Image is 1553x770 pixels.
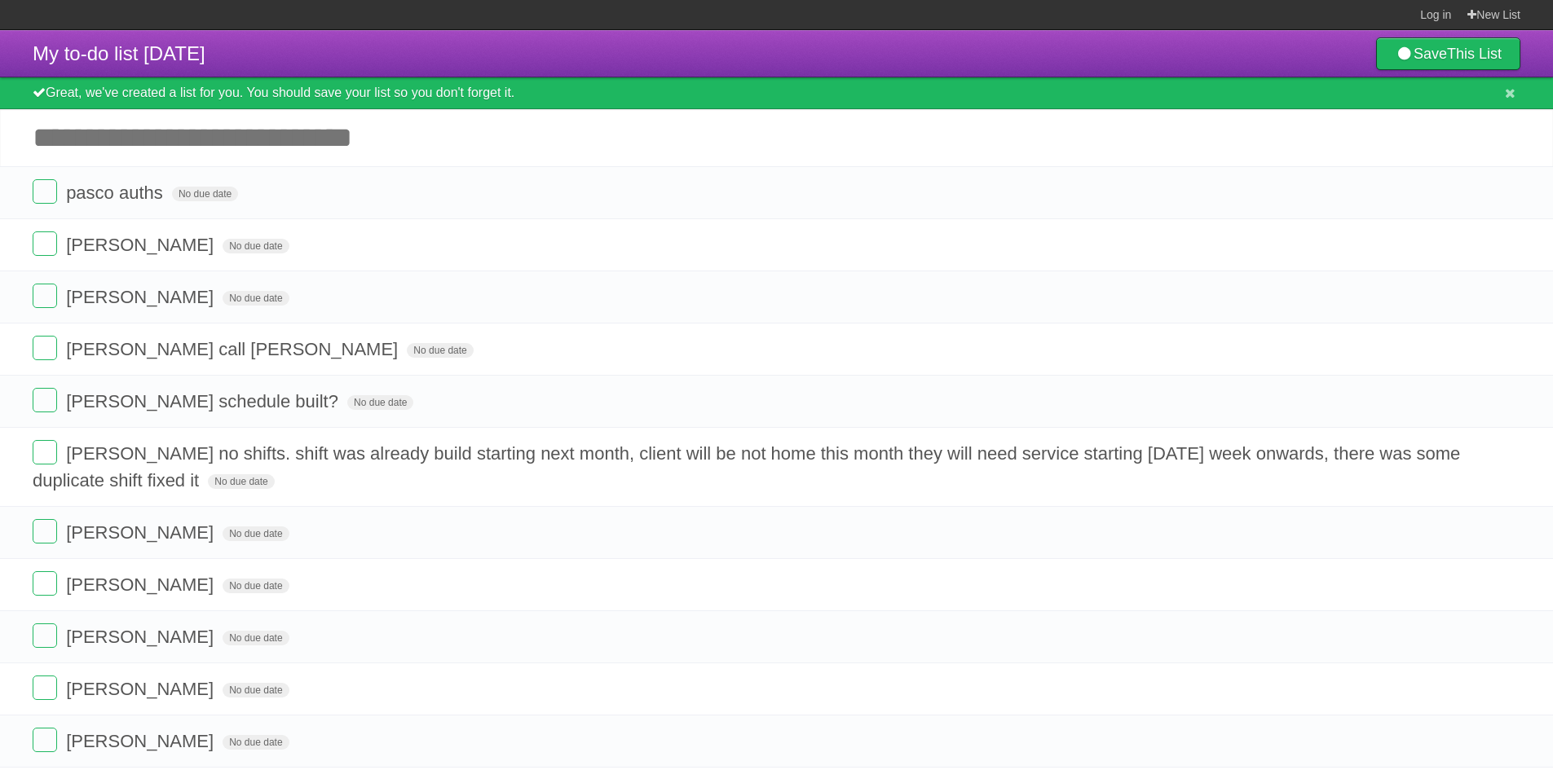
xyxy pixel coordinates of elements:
span: [PERSON_NAME] schedule built? [66,391,342,411]
span: No due date [223,579,289,593]
span: pasco auths [66,183,167,203]
span: [PERSON_NAME] [66,679,218,699]
label: Done [33,519,57,543]
span: No due date [223,239,289,253]
span: No due date [223,291,289,306]
span: [PERSON_NAME] [66,287,218,307]
span: No due date [223,683,289,697]
label: Done [33,231,57,256]
span: No due date [347,395,413,410]
label: Done [33,675,57,700]
span: [PERSON_NAME] [66,235,218,255]
span: [PERSON_NAME] [66,627,218,647]
label: Done [33,179,57,204]
span: [PERSON_NAME] call [PERSON_NAME] [66,339,402,359]
span: No due date [223,631,289,645]
label: Done [33,284,57,308]
label: Done [33,728,57,752]
label: Done [33,623,57,648]
a: SaveThis List [1376,37,1520,70]
span: My to-do list [DATE] [33,42,205,64]
label: Done [33,388,57,412]
span: No due date [172,187,238,201]
span: [PERSON_NAME] [66,522,218,543]
span: [PERSON_NAME] [66,731,218,751]
b: This List [1447,46,1502,62]
span: No due date [407,343,473,358]
label: Done [33,336,57,360]
label: Done [33,440,57,464]
span: No due date [223,735,289,750]
label: Done [33,571,57,596]
span: No due date [208,474,274,489]
span: No due date [223,526,289,541]
span: [PERSON_NAME] no shifts. shift was already build starting next month, client will be not home thi... [33,443,1460,491]
span: [PERSON_NAME] [66,574,218,595]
